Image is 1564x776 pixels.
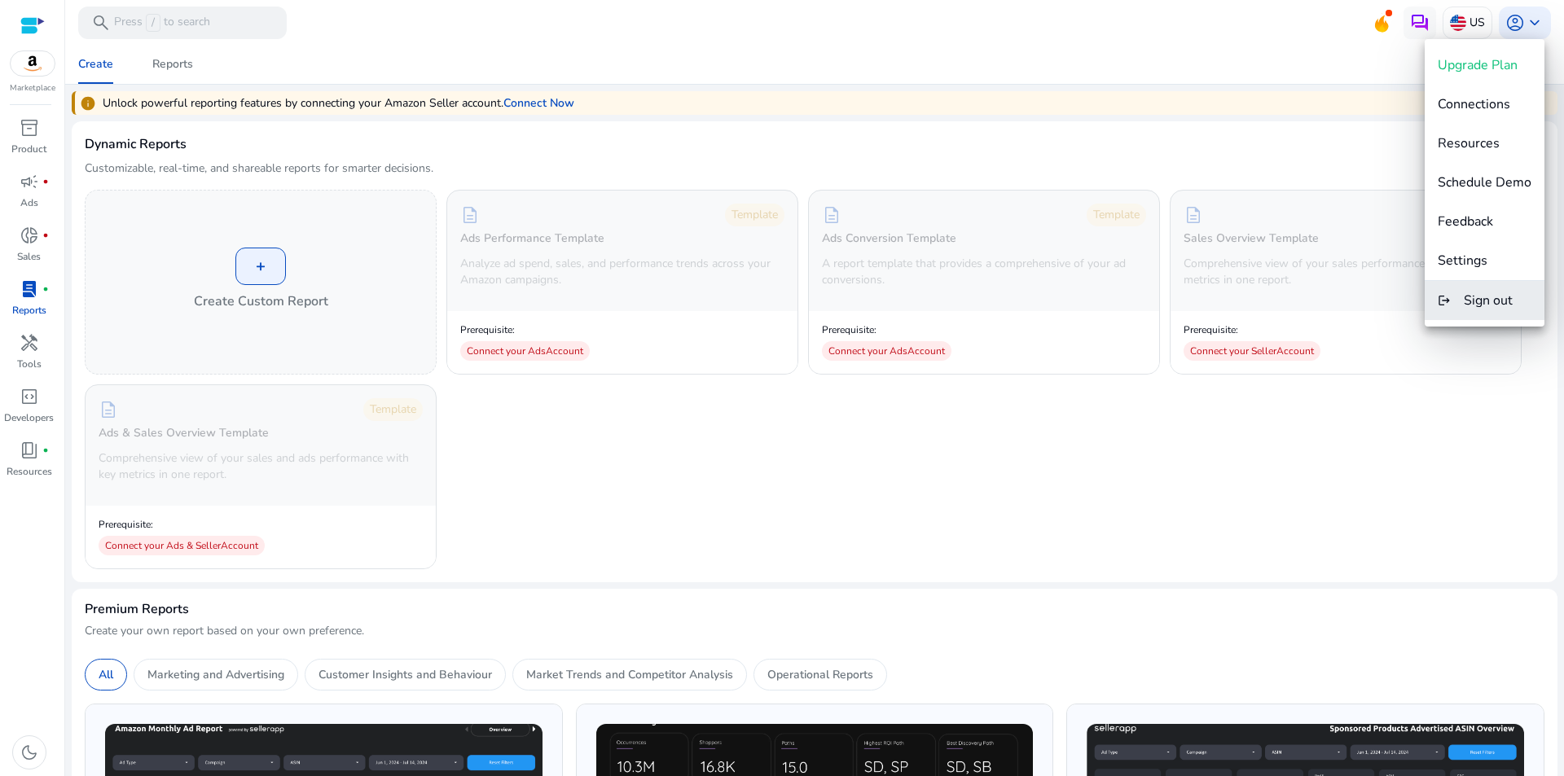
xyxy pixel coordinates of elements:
span: Sign out [1464,292,1513,309]
span: Upgrade Plan [1438,56,1518,74]
span: Resources [1438,134,1500,152]
span: Settings [1438,252,1487,270]
span: Feedback [1438,213,1493,230]
span: Connections [1438,95,1510,113]
span: Schedule Demo [1438,173,1531,191]
mat-icon: logout [1438,291,1451,310]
